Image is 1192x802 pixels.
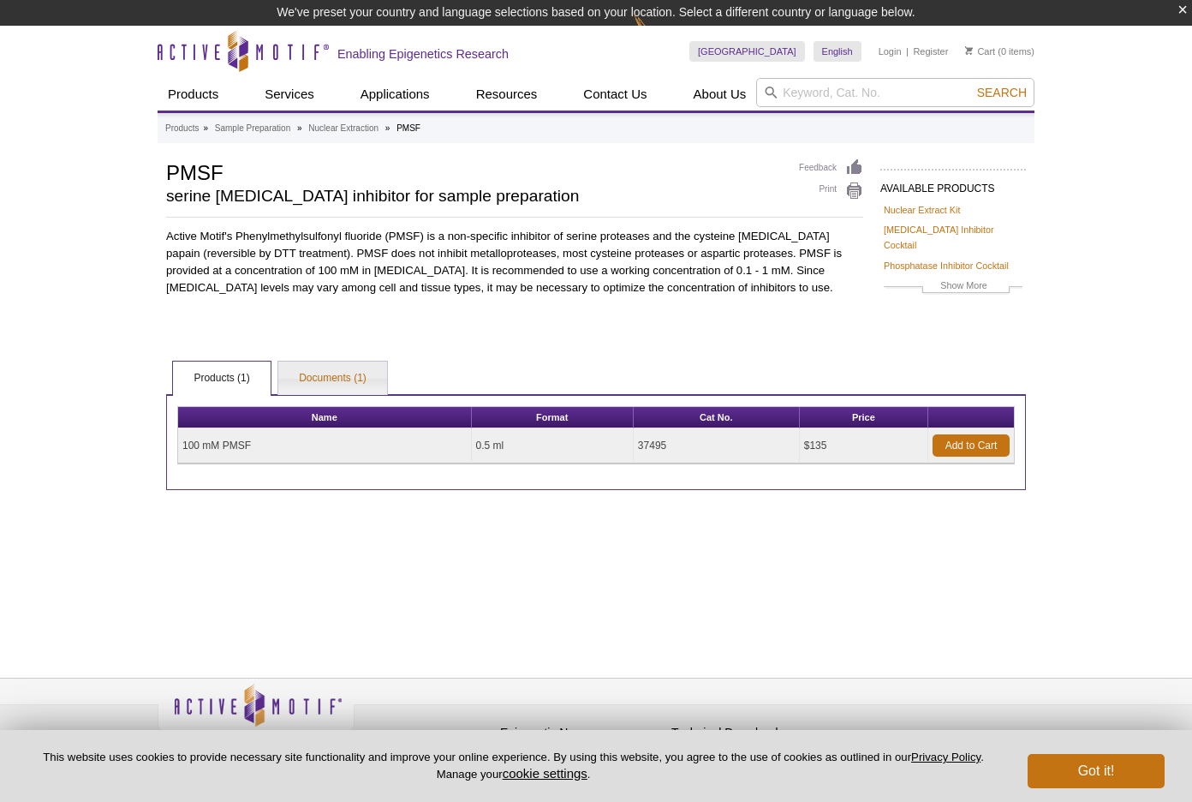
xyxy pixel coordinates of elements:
h1: PMSF [166,159,782,184]
a: Privacy Policy [911,751,980,763]
a: Documents (1) [278,362,387,396]
a: Products [165,121,199,136]
a: [GEOGRAPHIC_DATA] [689,41,805,62]
li: (0 items) [965,41,1034,62]
a: Feedback [799,159,863,177]
img: Change Here [634,13,679,53]
a: Phosphatase Inhibitor Cocktail [884,258,1009,273]
a: Privacy Policy [363,723,430,749]
a: Contact Us [573,78,657,111]
th: Format [472,407,634,428]
img: Your Cart [965,46,973,55]
li: | [906,41,909,62]
a: Nuclear Extraction [308,121,378,136]
a: Products [158,78,229,111]
li: PMSF [396,123,420,133]
li: » [385,123,390,133]
th: Name [178,407,472,428]
button: Got it! [1028,754,1165,788]
td: $135 [800,428,928,464]
a: About Us [683,78,757,111]
a: Services [254,78,325,111]
table: Click to Verify - This site chose Symantec SSL for secure e-commerce and confidential communicati... [843,709,971,746]
a: [MEDICAL_DATA] Inhibitor Cocktail [884,222,1022,253]
td: 100 mM PMSF [178,428,472,464]
a: Cart [965,45,995,57]
li: » [297,123,302,133]
button: Search [972,85,1032,100]
a: Register [913,45,948,57]
h2: AVAILABLE PRODUCTS [880,169,1026,200]
li: » [203,123,208,133]
a: Print [799,182,863,200]
h4: Epigenetic News [500,726,663,740]
td: 0.5 ml [472,428,634,464]
a: Sample Preparation [215,121,290,136]
img: Active Motif, [158,679,355,748]
a: Nuclear Extract Kit [884,202,960,218]
h2: Enabling Epigenetics Research [337,46,509,62]
span: Search [977,86,1027,99]
a: Show More [884,278,1022,297]
p: This website uses cookies to provide necessary site functionality and improve your online experie... [27,750,999,782]
a: Login [879,45,902,57]
h2: serine [MEDICAL_DATA] inhibitor for sample preparation [166,189,782,204]
th: Price [800,407,928,428]
h4: Technical Downloads [671,726,834,740]
a: Add to Cart [933,434,1010,457]
a: English [814,41,861,62]
button: cookie settings [503,766,587,781]
a: Products (1) [173,362,270,396]
p: Active Motif's Phenylmethylsulfonyl fluoride (PMSF) is a non-specific inhibitor of serine proteas... [166,228,863,296]
a: Applications [350,78,440,111]
th: Cat No. [634,407,800,428]
input: Keyword, Cat. No. [756,78,1034,107]
td: 37495 [634,428,800,464]
a: Resources [466,78,548,111]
